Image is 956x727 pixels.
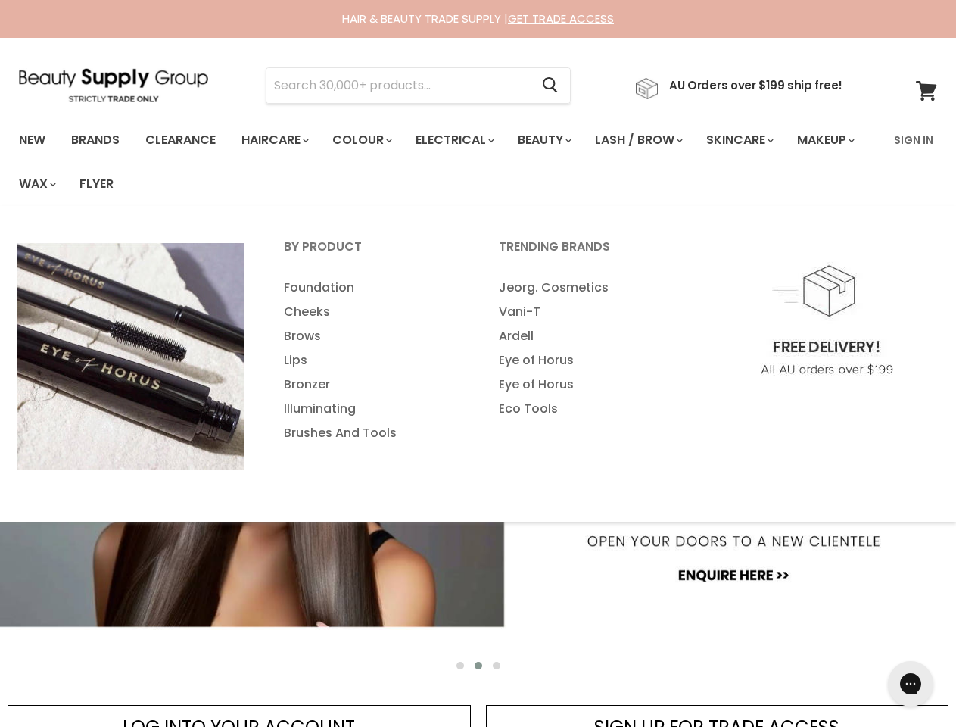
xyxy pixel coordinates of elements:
a: Lash / Brow [584,124,692,156]
a: Brows [265,324,477,348]
iframe: Gorgias live chat messenger [880,656,941,712]
a: Brushes And Tools [265,421,477,445]
a: Bronzer [265,373,477,397]
form: Product [266,67,571,104]
a: Jeorg. Cosmetics [480,276,692,300]
a: Eco Tools [480,397,692,421]
a: Clearance [134,124,227,156]
a: Ardell [480,324,692,348]
a: Makeup [786,124,864,156]
a: Eye of Horus [480,348,692,373]
button: Search [530,68,570,103]
input: Search [266,68,530,103]
a: Haircare [230,124,318,156]
a: Wax [8,168,65,200]
a: Vani-T [480,300,692,324]
a: GET TRADE ACCESS [508,11,614,27]
a: Electrical [404,124,503,156]
a: New [8,124,57,156]
a: Skincare [695,124,783,156]
a: Eye of Horus [480,373,692,397]
a: By Product [265,235,477,273]
a: Sign In [885,124,942,156]
a: Beauty [506,124,581,156]
ul: Main menu [8,118,885,206]
a: Flyer [68,168,125,200]
a: Cheeks [265,300,477,324]
ul: Main menu [265,276,477,445]
a: Foundation [265,276,477,300]
a: Colour [321,124,401,156]
a: Trending Brands [480,235,692,273]
a: Lips [265,348,477,373]
a: Illuminating [265,397,477,421]
ul: Main menu [480,276,692,421]
a: Brands [60,124,131,156]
